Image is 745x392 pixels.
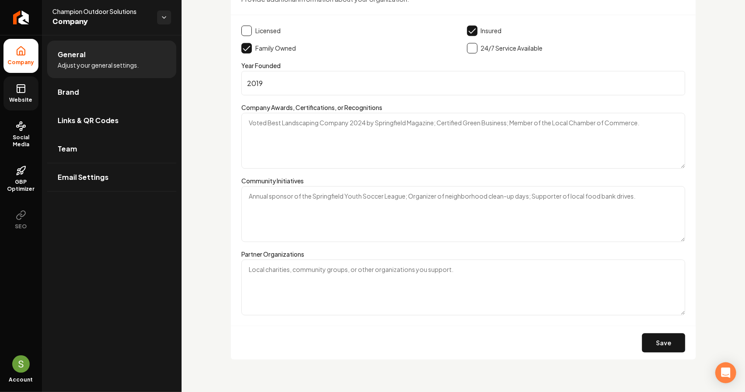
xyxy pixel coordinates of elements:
label: 24/7 Service Available [481,44,543,52]
img: Sales Champion [12,355,30,373]
a: Brand [47,78,176,106]
span: Email Settings [58,172,109,182]
label: Partner Organizations [241,250,304,258]
span: Champion Outdoor Solutions [52,7,150,16]
span: GBP Optimizer [3,179,38,193]
label: Licensed [255,26,281,35]
a: Team [47,135,176,163]
button: Open user button [12,355,30,373]
span: Company [52,16,150,28]
span: Company [4,59,38,66]
a: GBP Optimizer [3,158,38,199]
div: Open Intercom Messenger [715,362,736,383]
button: SEO [3,203,38,237]
span: Adjust your general settings. [58,61,139,69]
a: Website [3,76,38,110]
span: SEO [12,223,31,230]
a: Social Media [3,114,38,155]
button: Save [642,333,685,352]
span: Social Media [3,134,38,148]
span: General [58,49,86,60]
img: Rebolt Logo [13,10,29,24]
label: Insured [481,26,502,35]
span: Links & QR Codes [58,115,119,126]
a: Email Settings [47,163,176,191]
a: Links & QR Codes [47,107,176,134]
label: Year Founded [241,62,281,69]
input: Enter year company was founded [241,71,685,95]
label: Company Awards, Certifications, or Recognitions [241,103,382,111]
span: Team [58,144,77,154]
label: Community Initiatives [241,177,304,185]
span: Brand [58,87,79,97]
span: Account [9,376,33,383]
span: Website [6,96,36,103]
label: Family Owned [255,44,296,52]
